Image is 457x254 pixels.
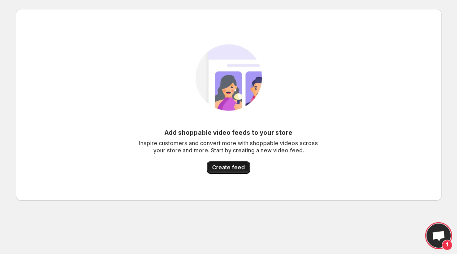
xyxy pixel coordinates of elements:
[165,128,292,137] h6: Add shoppable video feeds to your store
[427,224,451,248] div: Open chat
[139,140,318,154] p: Inspire customers and convert more with shoppable videos across your store and more. Start by cre...
[207,161,250,174] button: Create feed
[442,240,453,250] span: 1
[212,164,245,171] span: Create feed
